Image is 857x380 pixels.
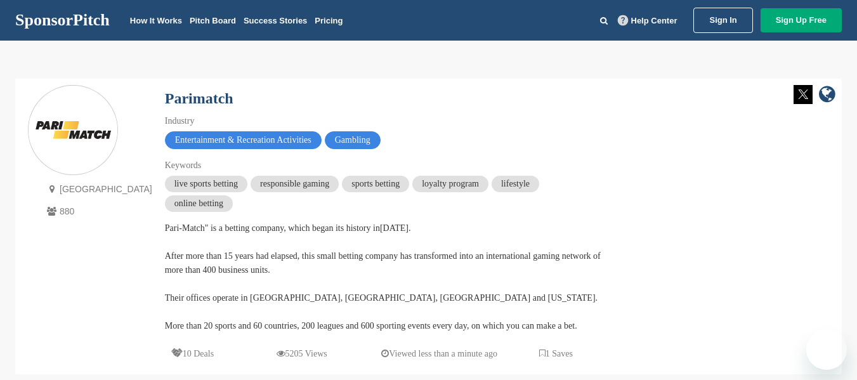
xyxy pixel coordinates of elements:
[44,204,152,219] p: 880
[277,346,327,362] p: 5205 Views
[15,12,110,29] a: SponsorPitch
[615,13,680,28] a: Help Center
[165,176,247,192] span: live sports betting
[539,346,573,362] p: 1 Saves
[171,346,214,362] p: 10 Deals
[761,8,842,32] a: Sign Up Free
[165,90,233,107] a: Parimatch
[165,159,609,173] div: Keywords
[693,8,752,33] a: Sign In
[244,16,307,25] a: Success Stories
[412,176,488,192] span: loyalty program
[190,16,236,25] a: Pitch Board
[325,131,381,149] span: Gambling
[44,181,152,197] p: [GEOGRAPHIC_DATA]
[130,16,182,25] a: How It Works
[165,195,233,212] span: online betting
[165,131,322,149] span: Entertainment & Recreation Activities
[794,85,813,104] img: Twitter white
[29,115,117,147] img: Sponsorpitch & Parimatch
[165,114,609,128] div: Industry
[165,221,609,333] div: Pari-Match" is a betting company, which began its history in[DATE]. After more than 15 years had ...
[492,176,539,192] span: lifestyle
[315,16,343,25] a: Pricing
[381,346,497,362] p: Viewed less than a minute ago
[819,85,835,106] a: company link
[342,176,409,192] span: sports betting
[251,176,339,192] span: responsible gaming
[806,329,847,370] iframe: Button to launch messaging window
